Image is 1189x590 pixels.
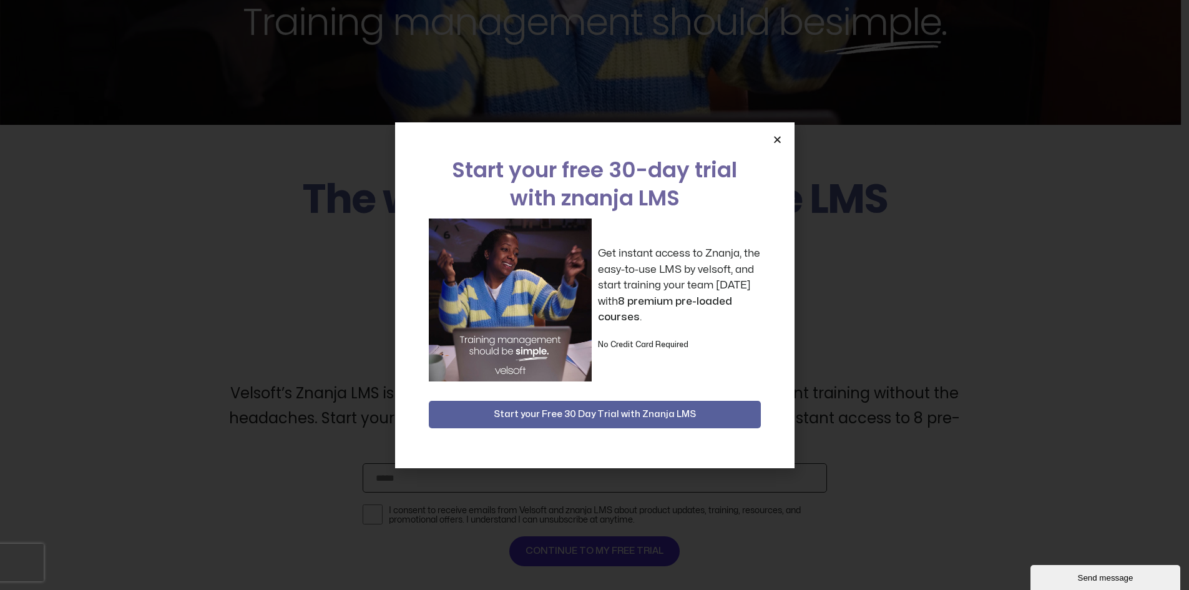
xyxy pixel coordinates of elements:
[494,407,696,422] span: Start your Free 30 Day Trial with Znanja LMS
[598,341,688,348] strong: No Credit Card Required
[429,156,761,212] h2: Start your free 30-day trial with znanja LMS
[773,135,782,144] a: Close
[429,401,761,428] button: Start your Free 30 Day Trial with Znanja LMS
[598,245,761,325] p: Get instant access to Znanja, the easy-to-use LMS by velsoft, and start training your team [DATE]...
[429,219,592,381] img: a woman sitting at her laptop dancing
[598,296,732,323] strong: 8 premium pre-loaded courses
[1030,563,1183,590] iframe: chat widget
